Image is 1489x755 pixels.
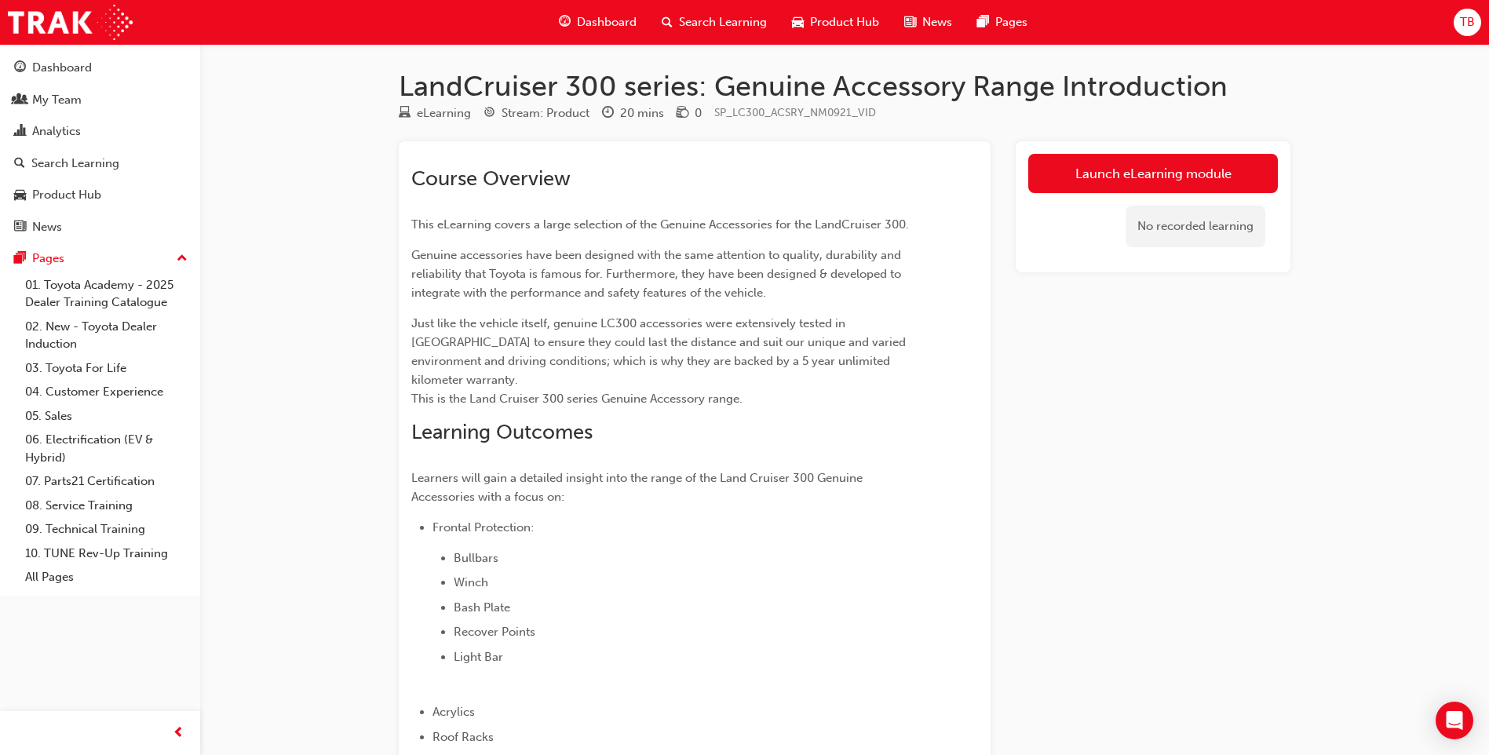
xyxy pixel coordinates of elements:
div: Duration [602,104,664,123]
div: News [32,218,62,236]
a: car-iconProduct Hub [779,6,892,38]
div: Search Learning [31,155,119,173]
span: News [922,13,952,31]
a: pages-iconPages [965,6,1040,38]
div: My Team [32,91,82,109]
span: Bash Plate [454,600,510,615]
div: Type [399,104,471,123]
a: 03. Toyota For Life [19,356,194,381]
a: 05. Sales [19,404,194,429]
a: 06. Electrification (EV & Hybrid) [19,428,194,469]
a: 04. Customer Experience [19,380,194,404]
a: Analytics [6,117,194,146]
span: up-icon [177,249,188,269]
div: Open Intercom Messenger [1436,702,1473,739]
span: Just like the vehicle itself, genuine LC300 accessories were extensively tested in [GEOGRAPHIC_DA... [411,316,909,406]
span: learningResourceType_ELEARNING-icon [399,107,411,121]
a: Launch eLearning module [1028,154,1278,193]
div: Dashboard [32,59,92,77]
a: news-iconNews [892,6,965,38]
span: Frontal Protection: [432,520,534,534]
span: Dashboard [577,13,637,31]
span: Product Hub [810,13,879,31]
a: News [6,213,194,242]
span: pages-icon [14,252,26,266]
span: news-icon [14,221,26,235]
span: Course Overview [411,166,571,191]
span: Winch [454,575,488,589]
span: guage-icon [14,61,26,75]
button: TB [1454,9,1481,36]
a: search-iconSearch Learning [649,6,779,38]
div: No recorded learning [1126,206,1265,247]
div: Stream: Product [502,104,589,122]
a: 10. TUNE Rev-Up Training [19,542,194,566]
span: Genuine accessories have been designed with the same attention to quality, durability and reliabi... [411,248,904,300]
h1: LandCruiser 300 series: Genuine Accessory Range Introduction [399,69,1290,104]
a: Search Learning [6,149,194,178]
div: Pages [32,250,64,268]
span: Acrylics [432,705,475,719]
button: DashboardMy TeamAnalyticsSearch LearningProduct HubNews [6,50,194,244]
div: 20 mins [620,104,664,122]
a: 07. Parts21 Certification [19,469,194,494]
span: Roof Racks [432,730,494,744]
a: All Pages [19,565,194,589]
a: 02. New - Toyota Dealer Induction [19,315,194,356]
span: people-icon [14,93,26,108]
a: 08. Service Training [19,494,194,518]
button: Pages [6,244,194,273]
span: Learning resource code [714,106,876,119]
span: clock-icon [602,107,614,121]
span: Recover Points [454,625,535,639]
span: car-icon [792,13,804,32]
a: Dashboard [6,53,194,82]
span: target-icon [484,107,495,121]
span: Light Bar [454,650,503,664]
div: Stream [484,104,589,123]
a: guage-iconDashboard [546,6,649,38]
div: Product Hub [32,186,101,204]
span: search-icon [662,13,673,32]
span: Search Learning [679,13,767,31]
span: guage-icon [559,13,571,32]
span: news-icon [904,13,916,32]
a: Product Hub [6,181,194,210]
span: pages-icon [977,13,989,32]
span: This eLearning covers a large selection of the Genuine Accessories for the LandCruiser 300. [411,217,909,232]
a: 01. Toyota Academy - 2025 Dealer Training Catalogue [19,273,194,315]
span: car-icon [14,188,26,202]
div: eLearning [417,104,471,122]
div: 0 [695,104,702,122]
span: Pages [995,13,1027,31]
a: 09. Technical Training [19,517,194,542]
span: prev-icon [173,724,184,743]
span: TB [1460,13,1475,31]
span: money-icon [677,107,688,121]
a: My Team [6,86,194,115]
span: search-icon [14,157,25,171]
div: Price [677,104,702,123]
span: chart-icon [14,125,26,139]
span: Bullbars [454,551,498,565]
span: Learners will gain a detailed insight into the range of the Land Cruiser 300 Genuine Accessories ... [411,471,866,504]
img: Trak [8,5,133,40]
span: Learning Outcomes [411,420,593,444]
div: Analytics [32,122,81,140]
